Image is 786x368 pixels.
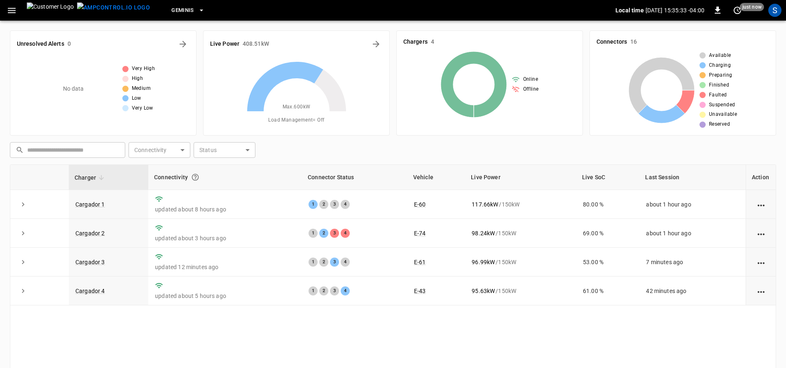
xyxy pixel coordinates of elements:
[414,201,426,208] a: E-60
[75,288,105,294] a: Cargador 4
[171,6,194,15] span: Geminis
[576,277,639,305] td: 61.00 %
[615,6,644,14] p: Local time
[154,170,296,185] div: Connectivity
[414,230,426,237] a: E-74
[168,2,208,19] button: Geminis
[17,198,29,211] button: expand row
[756,258,766,266] div: action cell options
[319,258,328,267] div: 2
[330,258,339,267] div: 3
[639,165,746,190] th: Last Session
[132,75,143,83] span: High
[731,4,744,17] button: set refresh interval
[709,120,730,129] span: Reserved
[576,248,639,277] td: 53.00 %
[639,190,746,219] td: about 1 hour ago
[709,52,731,60] span: Available
[309,286,318,295] div: 1
[472,229,495,237] p: 98.24 kW
[77,2,150,13] img: ampcontrol.io logo
[746,165,776,190] th: Action
[319,286,328,295] div: 2
[740,3,764,11] span: just now
[414,288,426,294] a: E-43
[302,165,407,190] th: Connector Status
[576,165,639,190] th: Live SoC
[709,91,727,99] span: Faulted
[17,285,29,297] button: expand row
[283,103,311,111] span: Max. 600 kW
[132,84,151,93] span: Medium
[75,201,105,208] a: Cargador 1
[330,229,339,238] div: 3
[576,219,639,248] td: 69.00 %
[630,38,637,47] h6: 16
[17,40,64,49] h6: Unresolved Alerts
[768,4,781,17] div: profile-icon
[472,258,495,266] p: 96.99 kW
[17,256,29,268] button: expand row
[756,200,766,209] div: action cell options
[639,248,746,277] td: 7 minutes ago
[472,287,495,295] p: 95.63 kW
[465,165,576,190] th: Live Power
[756,229,766,237] div: action cell options
[68,40,71,49] h6: 0
[709,110,737,119] span: Unavailable
[155,205,295,213] p: updated about 8 hours ago
[17,227,29,239] button: expand row
[75,259,105,265] a: Cargador 3
[472,258,570,266] div: / 150 kW
[341,286,350,295] div: 4
[132,94,141,103] span: Low
[341,229,350,238] div: 4
[709,81,729,89] span: Finished
[75,173,107,183] span: Charger
[155,234,295,242] p: updated about 3 hours ago
[576,190,639,219] td: 80.00 %
[341,200,350,209] div: 4
[330,286,339,295] div: 3
[268,116,324,124] span: Load Management = Off
[646,6,704,14] p: [DATE] 15:35:33 -04:00
[709,61,731,70] span: Charging
[155,263,295,271] p: updated 12 minutes ago
[132,65,155,73] span: Very High
[431,38,434,47] h6: 4
[414,259,426,265] a: E-61
[472,229,570,237] div: / 150 kW
[709,101,735,109] span: Suspended
[176,38,189,51] button: All Alerts
[210,40,239,49] h6: Live Power
[341,258,350,267] div: 4
[330,200,339,209] div: 3
[639,277,746,305] td: 42 minutes ago
[472,287,570,295] div: / 150 kW
[63,84,84,93] p: No data
[523,85,539,94] span: Offline
[132,104,153,113] span: Very Low
[243,40,269,49] h6: 408.51 kW
[756,287,766,295] div: action cell options
[27,2,74,18] img: Customer Logo
[155,292,295,300] p: updated about 5 hours ago
[523,75,538,84] span: Online
[597,38,627,47] h6: Connectors
[639,219,746,248] td: about 1 hour ago
[309,200,318,209] div: 1
[472,200,498,209] p: 117.66 kW
[309,229,318,238] div: 1
[407,165,465,190] th: Vehicle
[319,229,328,238] div: 2
[403,38,428,47] h6: Chargers
[472,200,570,209] div: / 150 kW
[309,258,318,267] div: 1
[709,71,732,80] span: Preparing
[188,170,203,185] button: Connection between the charger and our software.
[319,200,328,209] div: 2
[75,230,105,237] a: Cargador 2
[370,38,383,51] button: Energy Overview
